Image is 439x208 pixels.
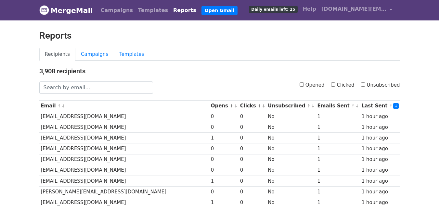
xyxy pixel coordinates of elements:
a: Campaigns [98,4,136,17]
td: No [266,154,316,165]
a: Help [300,3,319,16]
td: 1 hour ago [360,176,400,186]
input: Clicked [331,82,335,87]
label: Opened [300,81,325,89]
td: 1 hour ago [360,197,400,208]
td: 0 [239,154,266,165]
a: ↑ [230,104,233,108]
a: ↓ [262,104,265,108]
td: [EMAIL_ADDRESS][DOMAIN_NAME] [39,111,209,122]
input: Opened [300,82,304,87]
td: 0 [209,122,239,133]
a: Recipients [39,48,76,61]
th: Emails Sent [316,101,360,111]
td: No [266,165,316,176]
td: 1 [316,154,360,165]
td: No [266,122,316,133]
td: 1 [316,111,360,122]
a: ↑ [258,104,261,108]
a: ↑ [351,104,355,108]
td: [EMAIL_ADDRESS][DOMAIN_NAME] [39,165,209,176]
a: Reports [171,4,199,17]
th: Unsubscribed [266,101,316,111]
td: 1 [209,197,239,208]
td: 1 hour ago [360,111,400,122]
td: 0 [239,186,266,197]
td: 0 [239,165,266,176]
a: ↓ [355,104,359,108]
td: 1 [316,197,360,208]
td: [EMAIL_ADDRESS][DOMAIN_NAME] [39,122,209,133]
a: ↑ [307,104,311,108]
label: Clicked [331,81,355,89]
td: 0 [239,197,266,208]
td: 1 [316,133,360,143]
td: [EMAIL_ADDRESS][DOMAIN_NAME] [39,197,209,208]
td: 1 hour ago [360,154,400,165]
td: 0 [209,154,239,165]
a: ↑ [389,104,393,108]
a: ↓ [62,104,65,108]
td: No [266,133,316,143]
td: No [266,111,316,122]
td: No [266,143,316,154]
td: 1 hour ago [360,122,400,133]
a: Campaigns [75,48,114,61]
td: 1 [316,122,360,133]
td: 0 [209,165,239,176]
td: 1 hour ago [360,165,400,176]
td: 1 hour ago [360,186,400,197]
label: Unsubscribed [361,81,400,89]
td: 0 [209,143,239,154]
a: Daily emails left: 25 [246,3,300,16]
input: Unsubscribed [361,82,365,87]
td: [EMAIL_ADDRESS][DOMAIN_NAME] [39,154,209,165]
td: 1 [316,176,360,186]
span: Daily emails left: 25 [249,6,297,13]
td: 1 [316,165,360,176]
a: ↑ [58,104,61,108]
th: Last Sent [360,101,400,111]
a: Open Gmail [201,6,238,15]
td: 0 [239,143,266,154]
td: [EMAIL_ADDRESS][DOMAIN_NAME] [39,133,209,143]
a: ↓ [311,104,315,108]
td: 0 [209,111,239,122]
th: Clicks [239,101,266,111]
input: Search by email... [39,81,153,94]
td: 0 [239,133,266,143]
th: Email [39,101,209,111]
td: 1 [316,143,360,154]
td: 1 hour ago [360,133,400,143]
a: [DOMAIN_NAME][EMAIL_ADDRESS][DOMAIN_NAME] [319,3,395,18]
td: 1 [316,186,360,197]
td: 1 hour ago [360,143,400,154]
h2: Reports [39,30,400,41]
td: No [266,197,316,208]
td: No [266,176,316,186]
td: [EMAIL_ADDRESS][DOMAIN_NAME] [39,143,209,154]
td: [PERSON_NAME][EMAIL_ADDRESS][DOMAIN_NAME] [39,186,209,197]
td: 1 [209,176,239,186]
img: MergeMail logo [39,5,49,15]
td: 1 [209,133,239,143]
td: 0 [209,186,239,197]
a: MergeMail [39,4,93,17]
a: Templates [136,4,171,17]
a: ↓ [393,103,399,109]
a: Templates [114,48,149,61]
td: 0 [239,122,266,133]
td: 0 [239,176,266,186]
th: Opens [209,101,239,111]
td: No [266,186,316,197]
td: [EMAIL_ADDRESS][DOMAIN_NAME] [39,176,209,186]
td: 0 [239,111,266,122]
span: [DOMAIN_NAME][EMAIL_ADDRESS][DOMAIN_NAME] [321,5,386,13]
h4: 3,908 recipients [39,67,400,75]
a: ↓ [234,104,238,108]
